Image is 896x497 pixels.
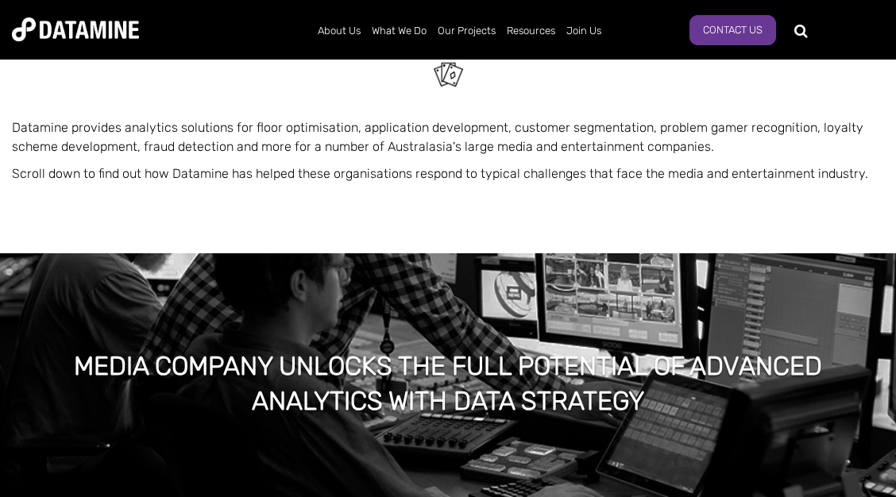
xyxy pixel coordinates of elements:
p: Scroll down to find out how Datamine has helped these organisations respond to typical challenges... [12,164,884,183]
a: About Us [312,10,366,52]
a: Join Us [561,10,607,52]
a: Contact Us [689,15,776,45]
img: Entertainment-1 [431,56,466,91]
p: Datamine provides analytics solutions for floor optimisation, application development, customer s... [12,118,884,156]
a: What We Do [366,10,432,52]
img: Datamine [12,17,139,41]
h1: Media company unlocks the full potential of advanced analytics with data strategy [24,349,872,419]
a: Resources [501,10,561,52]
a: Our Projects [432,10,501,52]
